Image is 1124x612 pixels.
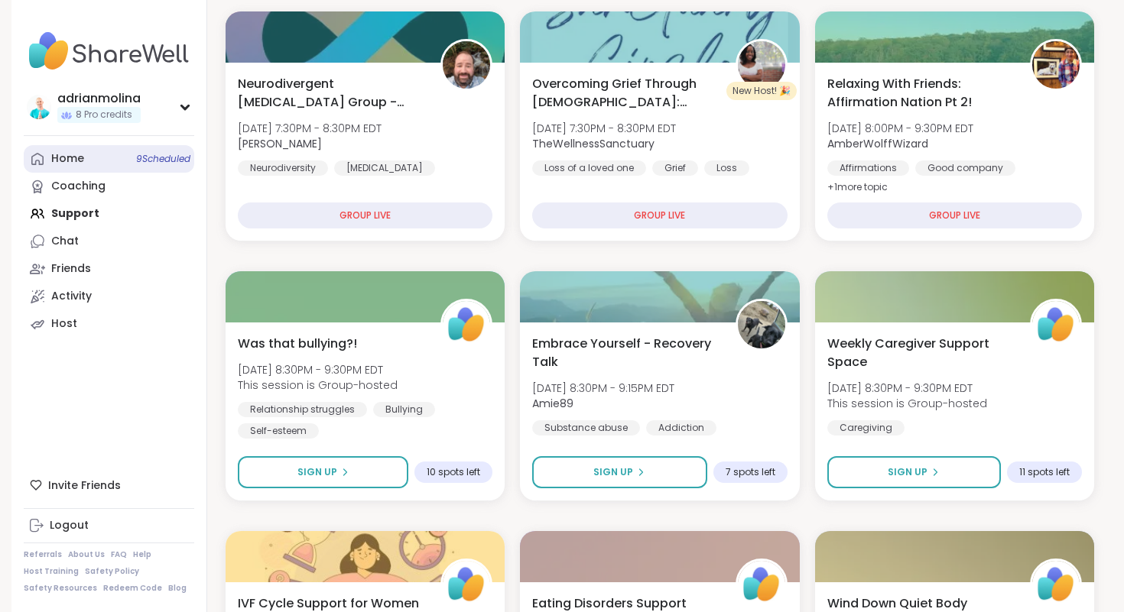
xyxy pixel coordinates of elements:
[827,121,973,136] span: [DATE] 8:00PM - 9:30PM EDT
[51,289,92,304] div: Activity
[238,202,492,228] div: GROUP LIVE
[238,75,424,112] span: Neurodivergent [MEDICAL_DATA] Group - [DATE]
[443,41,490,89] img: Brian_L
[726,82,797,100] div: New Host! 🎉
[443,301,490,348] img: ShareWell
[1032,41,1080,89] img: AmberWolffWizard
[532,121,676,136] span: [DATE] 7:30PM - 8:30PM EDT
[168,583,187,594] a: Blog
[24,255,194,283] a: Friends
[133,549,151,560] a: Help
[51,261,91,277] div: Friends
[532,396,573,411] b: Amie89
[646,420,716,436] div: Addiction
[443,561,490,608] img: ShareWell
[238,160,328,176] div: Neurodiversity
[1032,301,1080,348] img: ShareWell
[827,396,987,411] span: This session is Group-hosted
[76,108,132,121] span: 8 Pro credits
[827,335,1013,371] span: Weekly Caregiver Support Space
[68,549,105,560] a: About Us
[726,466,775,478] span: 7 spots left
[103,583,162,594] a: Redeem Code
[532,160,646,176] div: Loss of a loved one
[24,566,79,577] a: Host Training
[738,41,785,89] img: TheWellnessSanctuary
[24,145,194,173] a: Home9Scheduled
[51,234,79,249] div: Chat
[888,465,927,479] span: Sign Up
[532,380,674,396] span: [DATE] 8:30PM - 9:15PM EDT
[532,202,787,228] div: GROUP LIVE
[57,90,141,107] div: adrianmolina
[238,136,322,151] b: [PERSON_NAME]
[532,335,718,371] span: Embrace Yourself - Recovery Talk
[238,335,357,353] span: Was that bullying?!
[738,301,785,348] img: Amie89
[738,561,785,608] img: ShareWell
[532,75,718,112] span: Overcoming Grief Through [DEMOGRAPHIC_DATA]: Sanctuary Circle
[85,566,139,577] a: Safety Policy
[238,377,398,393] span: This session is Group-hosted
[297,465,337,479] span: Sign Up
[532,456,707,488] button: Sign Up
[827,75,1013,112] span: Relaxing With Friends: Affirmation Nation Pt 2!
[827,420,905,436] div: Caregiving
[238,423,319,439] div: Self-esteem
[24,512,194,539] a: Logout
[373,402,435,417] div: Bullying
[136,153,190,165] span: 9 Scheduled
[334,160,435,176] div: [MEDICAL_DATA]
[51,316,77,332] div: Host
[593,465,633,479] span: Sign Up
[27,95,51,119] img: adrianmolina
[24,549,62,560] a: Referrals
[827,202,1082,228] div: GROUP LIVE
[51,179,106,194] div: Coaching
[24,471,194,499] div: Invite Friends
[1032,561,1080,608] img: ShareWell
[111,549,127,560] a: FAQ
[652,160,698,176] div: Grief
[24,173,194,200] a: Coaching
[24,310,194,338] a: Host
[827,380,987,396] span: [DATE] 8:30PM - 9:30PM EDT
[238,456,408,488] button: Sign Up
[238,362,398,377] span: [DATE] 8:30PM - 9:30PM EDT
[238,121,382,136] span: [DATE] 7:30PM - 8:30PM EDT
[915,160,1015,176] div: Good company
[827,160,909,176] div: Affirmations
[50,518,89,533] div: Logout
[704,160,749,176] div: Loss
[24,24,194,78] img: ShareWell Nav Logo
[24,583,97,594] a: Safety Resources
[427,466,480,478] span: 10 spots left
[532,136,655,151] b: TheWellnessSanctuary
[1019,466,1070,478] span: 11 spots left
[238,402,367,417] div: Relationship struggles
[24,283,194,310] a: Activity
[827,136,928,151] b: AmberWolffWizard
[532,420,640,436] div: Substance abuse
[51,151,84,167] div: Home
[24,228,194,255] a: Chat
[827,456,1001,488] button: Sign Up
